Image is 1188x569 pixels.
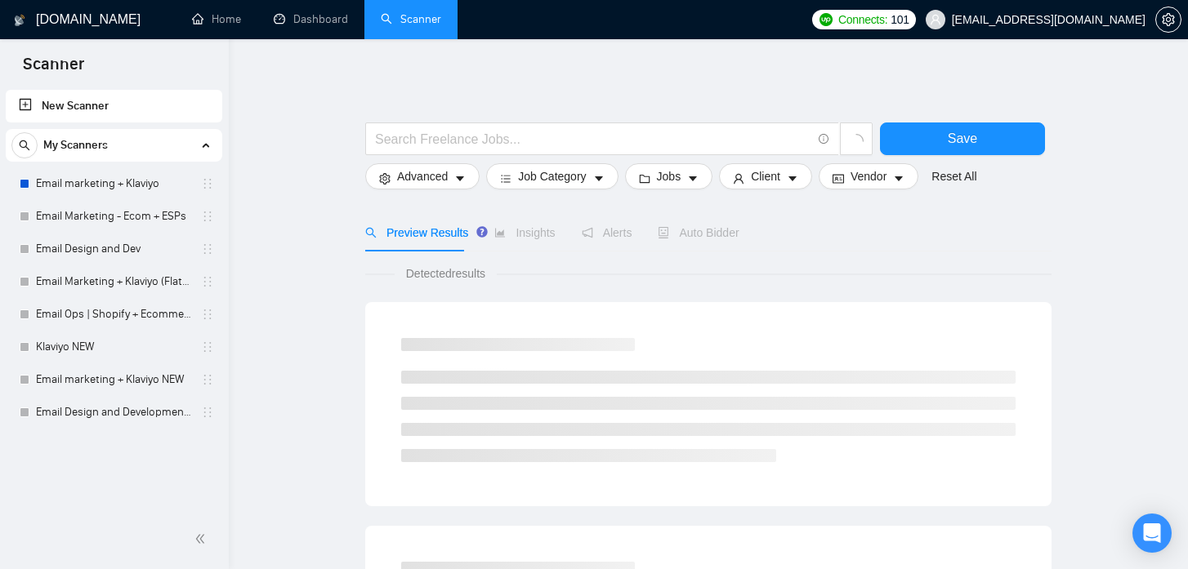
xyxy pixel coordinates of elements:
a: Klaviyo NEW [36,331,191,363]
span: area-chart [494,227,506,238]
span: user [930,14,941,25]
button: setting [1155,7,1181,33]
span: Advanced [397,167,448,185]
a: dashboardDashboard [274,12,348,26]
span: folder [639,172,650,184]
a: Email Marketing + Klaviyo (Flat Logic) [36,265,191,298]
span: Vendor [851,167,887,185]
span: caret-down [593,172,605,184]
span: holder [201,177,214,190]
a: homeHome [192,12,241,26]
span: Alerts [582,226,632,239]
span: Preview Results [365,226,468,239]
span: bars [500,172,511,184]
span: holder [201,308,214,321]
span: Jobs [657,167,681,185]
a: Email Design and Development (Structured Logic) [36,396,191,429]
span: Client [751,167,780,185]
span: 101 [891,11,909,29]
li: New Scanner [6,90,222,122]
span: loading [849,134,864,149]
div: Open Intercom Messenger [1132,513,1172,553]
a: Email Ops | Shopify + Ecommerce [36,298,191,331]
img: logo [14,7,25,33]
span: holder [201,210,214,223]
button: settingAdvancedcaret-down [365,163,480,189]
a: Email marketing + Klaviyo [36,167,191,200]
button: idcardVendorcaret-down [819,163,918,189]
a: Email Design and Dev [36,233,191,265]
button: barsJob Categorycaret-down [486,163,618,189]
a: searchScanner [381,12,441,26]
button: search [11,132,38,158]
button: folderJobscaret-down [625,163,713,189]
span: idcard [833,172,844,184]
span: notification [582,227,593,238]
span: Auto Bidder [658,226,739,239]
span: double-left [194,531,211,547]
span: holder [201,373,214,386]
span: caret-down [454,172,466,184]
span: Save [948,128,977,149]
span: holder [201,340,214,353]
span: caret-down [893,172,904,184]
a: Email Marketing - Ecom + ESPs [36,200,191,233]
a: Email marketing + Klaviyo NEW [36,363,191,396]
li: My Scanners [6,129,222,429]
a: setting [1155,13,1181,26]
img: upwork-logo.png [820,13,833,26]
span: Insights [494,226,555,239]
span: My Scanners [43,129,108,162]
span: holder [201,275,214,288]
span: user [733,172,744,184]
span: robot [658,227,669,238]
span: setting [379,172,391,184]
span: search [12,140,37,151]
div: Tooltip anchor [475,224,489,239]
button: userClientcaret-down [719,163,812,189]
a: Reset All [931,167,976,185]
span: setting [1156,13,1181,26]
button: Save [880,122,1045,155]
span: holder [201,242,214,256]
span: search [365,227,377,238]
span: Connects: [838,11,887,29]
a: New Scanner [19,90,209,122]
span: Scanner [10,52,97,87]
span: Detected results [395,264,497,282]
span: holder [201,406,214,419]
span: caret-down [787,172,798,184]
span: Job Category [518,167,586,185]
span: info-circle [819,134,829,144]
input: Search Freelance Jobs... [375,129,811,149]
span: caret-down [687,172,699,184]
